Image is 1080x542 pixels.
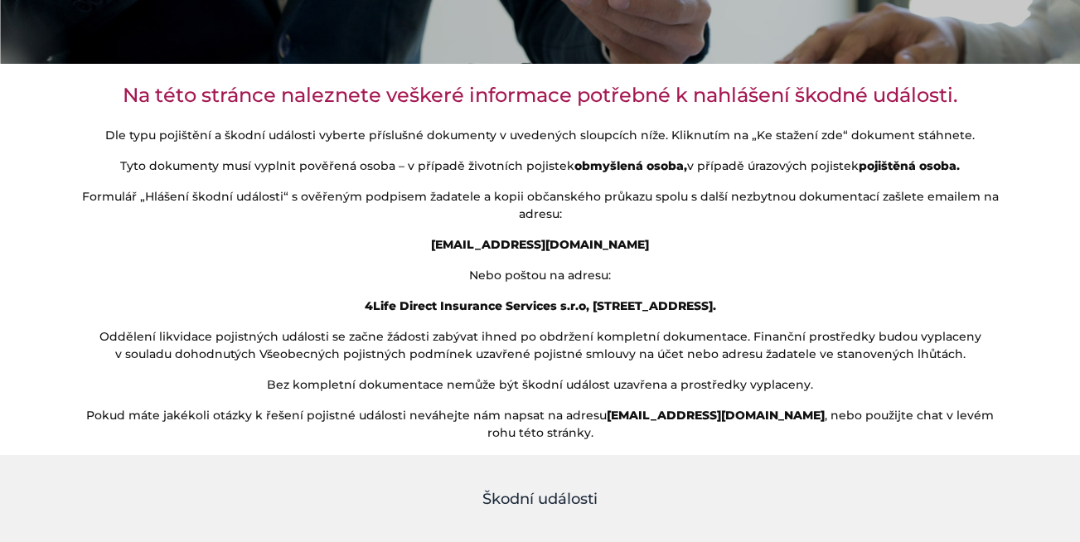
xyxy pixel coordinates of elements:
p: Pokud máte jakékoli otázky k řešení pojistné události neváhejte nám napsat na adresu , nebo použi... [80,407,1000,442]
p: Dle typu pojištění a škodní události vyberte příslušné dokumenty v uvedených sloupcích níže. Klik... [80,127,1000,144]
p: Tyto dokumenty musí vyplnit pověřená osoba – v případě životních pojistek v případě úrazových poj... [80,157,1000,175]
p: Formulář „Hlášení škodní události“ s ověřeným podpisem žadatele a kopii občanského průkazu spolu ... [80,188,1000,223]
strong: obmyšlená osoba, [574,158,687,173]
strong: [EMAIL_ADDRESS][DOMAIN_NAME] [607,408,825,423]
h3: Na této stránce naleznete veškeré informace potřebné k nahlášení škodné události. [80,84,1000,107]
strong: [EMAIL_ADDRESS][DOMAIN_NAME] [431,237,649,252]
strong: pojištěná osoba. [859,158,960,173]
p: Nebo poštou na adresu: [80,267,1000,284]
strong: 4Life Direct Insurance Services s.r.o, [STREET_ADDRESS]. [365,298,716,313]
p: Bez kompletní dokumentace nemůže být škodní událost uzavřena a prostředky vyplaceny. [80,376,1000,394]
p: Oddělení likvidace pojistných události se začne žádosti zabývat ihned po obdržení kompletní dokum... [80,328,1000,363]
h4: Škodní události [80,488,1000,511]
